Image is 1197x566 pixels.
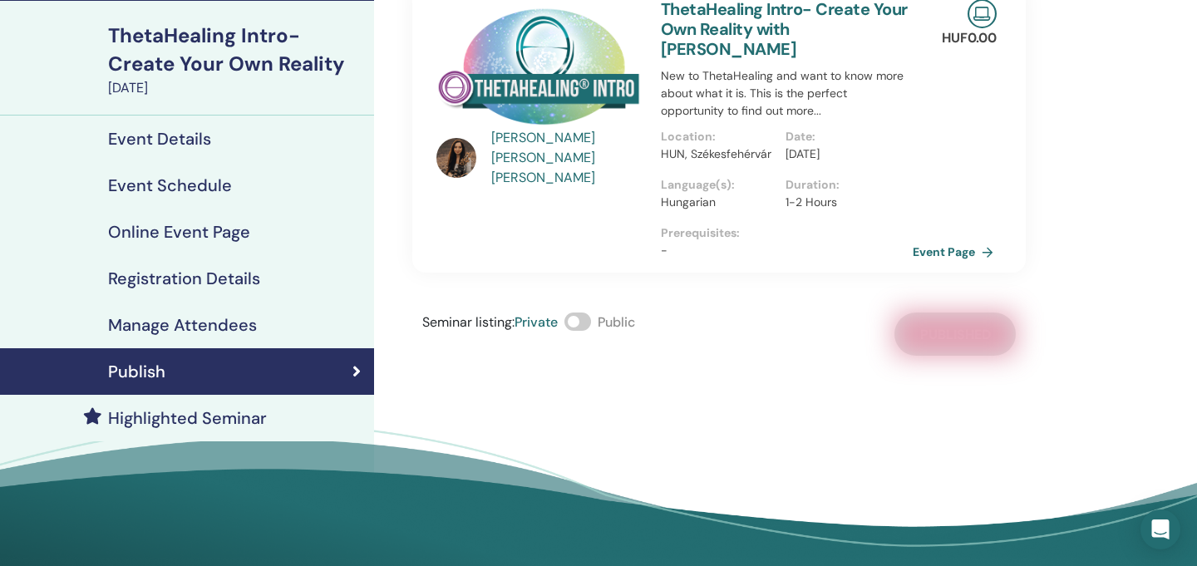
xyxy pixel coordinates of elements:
[108,175,232,195] h4: Event Schedule
[422,313,515,331] span: Seminar listing :
[661,145,776,163] p: HUN, Székesfehérvár
[491,128,645,188] a: [PERSON_NAME] [PERSON_NAME] [PERSON_NAME]
[661,67,910,120] p: New to ThetaHealing and want to know more about what it is. This is the perfect opportunity to fi...
[108,315,257,335] h4: Manage Attendees
[98,22,374,98] a: ThetaHealing Intro- Create Your Own Reality[DATE]
[661,242,910,259] p: -
[786,194,900,211] p: 1-2 Hours
[1140,509,1180,549] div: Open Intercom Messenger
[786,176,900,194] p: Duration :
[786,128,900,145] p: Date :
[108,362,165,381] h4: Publish
[942,28,997,48] p: HUF 0.00
[108,408,267,428] h4: Highlighted Seminar
[515,313,558,331] span: Private
[913,239,1000,264] a: Event Page
[661,128,776,145] p: Location :
[108,22,364,78] div: ThetaHealing Intro- Create Your Own Reality
[108,78,364,98] div: [DATE]
[108,268,260,288] h4: Registration Details
[786,145,900,163] p: [DATE]
[661,194,776,211] p: Hungarian
[108,222,250,242] h4: Online Event Page
[108,129,211,149] h4: Event Details
[661,224,910,242] p: Prerequisites :
[661,176,776,194] p: Language(s) :
[598,313,635,331] span: Public
[436,138,476,178] img: default.jpg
